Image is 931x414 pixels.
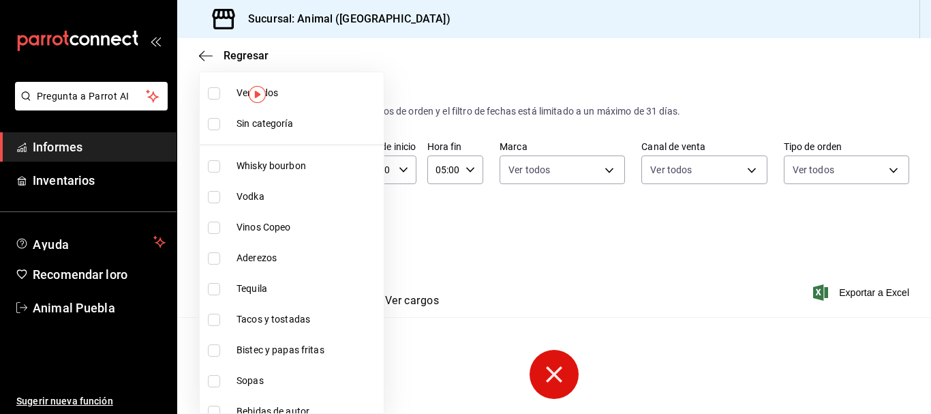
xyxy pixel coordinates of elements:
font: Bistec y papas fritas [236,344,324,355]
font: Whisky bourbon [236,160,306,171]
font: Sin categoría [236,118,293,129]
font: Vinos Copeo [236,222,290,233]
font: Aderezos [236,252,277,263]
font: Tequila [236,283,267,294]
font: Vodka [236,191,264,202]
font: Ver todos [236,87,278,98]
img: Marcador de información sobre herramientas [249,86,266,103]
font: Sopas [236,375,264,386]
font: Tacos y tostadas [236,314,310,325]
